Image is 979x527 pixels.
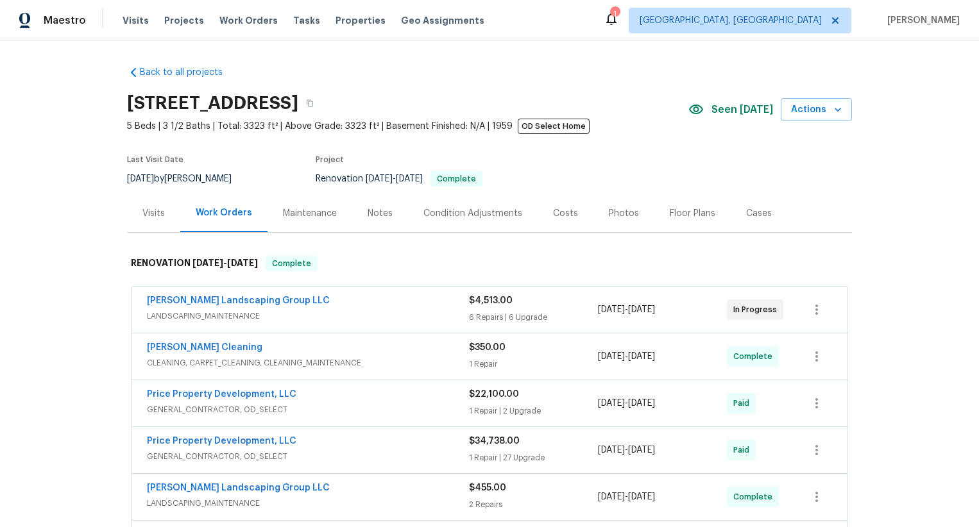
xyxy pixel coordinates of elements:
[469,483,506,492] span: $455.00
[610,8,619,21] div: 1
[219,14,278,27] span: Work Orders
[283,207,337,220] div: Maintenance
[598,444,655,456] span: -
[366,174,423,183] span: -
[366,174,393,183] span: [DATE]
[196,206,252,219] div: Work Orders
[192,258,258,267] span: -
[336,14,386,27] span: Properties
[147,310,469,322] span: LANDSCAPING_MAINTENANCE
[469,451,598,464] div: 1 Repair | 27 Upgrade
[368,207,393,220] div: Notes
[131,256,258,271] h6: RENOVATION
[469,358,598,371] div: 1 Repair
[127,243,852,284] div: RENOVATION [DATE]-[DATE]Complete
[147,497,469,510] span: LANDSCAPING_MAINTENANCE
[598,350,655,363] span: -
[123,14,149,27] span: Visits
[598,446,625,455] span: [DATE]
[469,405,598,417] div: 1 Repair | 2 Upgrade
[432,175,481,183] span: Complete
[598,399,625,408] span: [DATE]
[609,207,639,220] div: Photos
[127,174,154,183] span: [DATE]
[598,492,625,501] span: [DATE]
[127,156,183,163] span: Last Visit Date
[781,98,852,122] button: Actions
[598,490,655,503] span: -
[598,305,625,314] span: [DATE]
[44,14,86,27] span: Maestro
[147,403,469,416] span: GENERAL_CONTRACTOR, OD_SELECT
[628,352,655,361] span: [DATE]
[127,171,247,187] div: by [PERSON_NAME]
[628,492,655,501] span: [DATE]
[733,490,778,503] span: Complete
[147,450,469,463] span: GENERAL_CONTRACTOR, OD_SELECT
[469,296,513,305] span: $4,513.00
[227,258,258,267] span: [DATE]
[127,97,298,110] h2: [STREET_ADDRESS]
[733,303,782,316] span: In Progress
[142,207,165,220] div: Visits
[192,258,223,267] span: [DATE]
[598,397,655,410] span: -
[711,103,773,116] span: Seen [DATE]
[147,343,262,352] a: [PERSON_NAME] Cleaning
[164,14,204,27] span: Projects
[147,390,296,399] a: Price Property Development, LLC
[147,356,469,369] span: CLEANING, CARPET_CLEANING, CLEANING_MAINTENANCE
[469,498,598,511] div: 2 Repairs
[127,120,688,133] span: 5 Beds | 3 1/2 Baths | Total: 3323 ft² | Above Grade: 3323 ft² | Basement Finished: N/A | 1959
[469,437,520,446] span: $34,738.00
[733,397,754,410] span: Paid
[401,14,484,27] span: Geo Assignments
[733,350,778,363] span: Complete
[147,296,330,305] a: [PERSON_NAME] Landscaping Group LLC
[293,16,320,25] span: Tasks
[423,207,522,220] div: Condition Adjustments
[628,305,655,314] span: [DATE]
[127,66,250,79] a: Back to all projects
[396,174,423,183] span: [DATE]
[469,311,598,324] div: 6 Repairs | 6 Upgrade
[147,483,330,492] a: [PERSON_NAME] Landscaping Group LLC
[628,399,655,408] span: [DATE]
[598,303,655,316] span: -
[298,92,321,115] button: Copy Address
[670,207,715,220] div: Floor Plans
[640,14,822,27] span: [GEOGRAPHIC_DATA], [GEOGRAPHIC_DATA]
[733,444,754,456] span: Paid
[469,390,519,399] span: $22,100.00
[469,343,506,352] span: $350.00
[553,207,578,220] div: Costs
[316,156,344,163] span: Project
[147,437,296,446] a: Price Property Development, LLC
[598,352,625,361] span: [DATE]
[628,446,655,455] span: [DATE]
[518,119,590,134] span: OD Select Home
[882,14,960,27] span: [PERSON_NAME]
[316,174,482,183] span: Renovation
[267,257,316,270] span: Complete
[791,102,842,118] span: Actions
[746,207,772,220] div: Cases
